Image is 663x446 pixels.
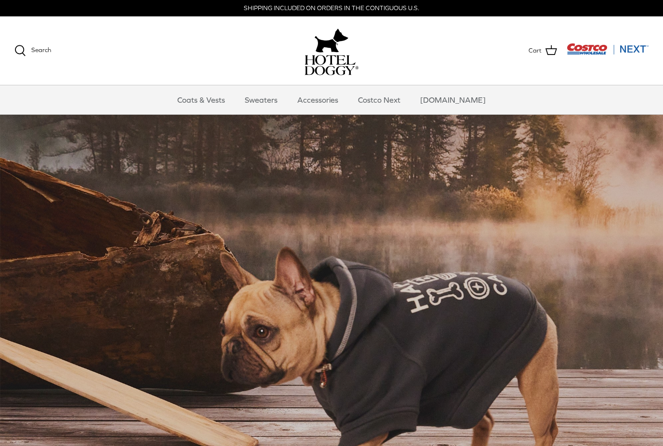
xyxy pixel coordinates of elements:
[289,85,347,114] a: Accessories
[567,49,649,56] a: Visit Costco Next
[305,55,358,75] img: hoteldoggycom
[315,26,348,55] img: hoteldoggy.com
[305,26,358,75] a: hoteldoggy.com hoteldoggycom
[169,85,234,114] a: Coats & Vests
[529,46,542,56] span: Cart
[529,44,557,57] a: Cart
[31,46,51,54] span: Search
[236,85,286,114] a: Sweaters
[567,43,649,55] img: Costco Next
[14,45,51,56] a: Search
[411,85,494,114] a: [DOMAIN_NAME]
[349,85,409,114] a: Costco Next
